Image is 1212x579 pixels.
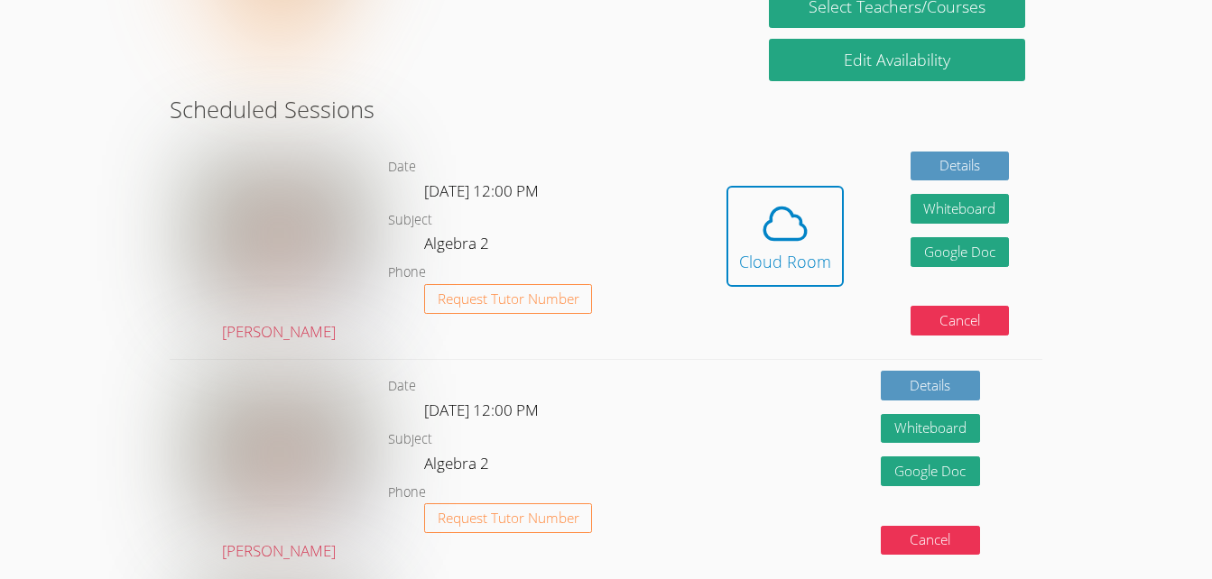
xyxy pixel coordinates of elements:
[438,292,579,306] span: Request Tutor Number
[911,152,1010,181] a: Details
[881,414,980,444] button: Whiteboard
[424,503,593,533] button: Request Tutor Number
[424,451,493,482] dd: Algebra 2
[424,284,593,314] button: Request Tutor Number
[911,194,1010,224] button: Whiteboard
[197,155,361,345] a: [PERSON_NAME]
[424,180,539,201] span: [DATE] 12:00 PM
[197,155,361,311] img: avatar.png
[911,306,1010,335] button: Cancel
[388,428,432,451] dt: Subject
[911,237,1010,267] a: Google Doc
[197,374,361,564] a: [PERSON_NAME]
[881,456,980,486] a: Google Doc
[197,374,361,530] img: avatar.png
[739,249,831,274] div: Cloud Room
[388,375,416,398] dt: Date
[388,482,426,504] dt: Phone
[438,511,579,525] span: Request Tutor Number
[170,92,1042,126] h2: Scheduled Sessions
[769,39,1025,81] a: Edit Availability
[424,400,539,420] span: [DATE] 12:00 PM
[388,209,432,232] dt: Subject
[726,186,844,287] button: Cloud Room
[881,371,980,400] a: Details
[881,526,980,556] button: Cancel
[424,231,493,262] dd: Algebra 2
[388,262,426,284] dt: Phone
[388,156,416,179] dt: Date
